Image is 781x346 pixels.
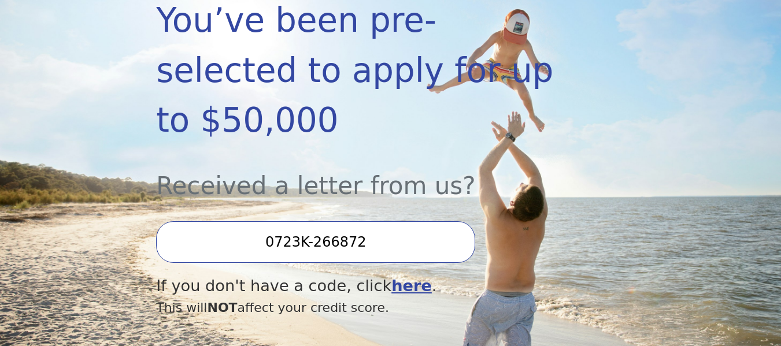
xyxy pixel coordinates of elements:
[391,277,432,295] a: here
[156,146,554,204] div: Received a letter from us?
[156,221,475,263] input: Enter your Offer Code:
[207,300,237,315] span: NOT
[156,274,554,298] div: If you don't have a code, click .
[156,298,554,317] div: This will affect your credit score.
